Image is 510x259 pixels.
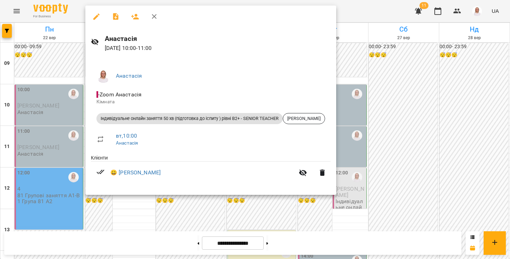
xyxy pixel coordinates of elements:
[96,168,105,176] svg: Візит сплачено
[283,115,325,122] span: [PERSON_NAME]
[116,132,137,139] a: вт , 10:00
[96,69,110,83] img: 7b3448e7bfbed3bd7cdba0ed84700e25.png
[91,154,331,187] ul: Клієнти
[96,115,283,122] span: Індивідуальне онлайн заняття 50 хв (підготовка до іспиту ) рівні В2+ - SENIOR TEACHER
[110,169,161,177] a: 😀 [PERSON_NAME]
[96,91,143,98] span: - Zoom Анастасія
[105,44,331,52] p: [DATE] 10:00 - 11:00
[105,33,331,44] h6: Анастасія
[283,113,325,124] div: [PERSON_NAME]
[116,72,142,79] a: Анастасія
[116,140,138,146] a: Анастасія
[96,98,325,105] p: Кімната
